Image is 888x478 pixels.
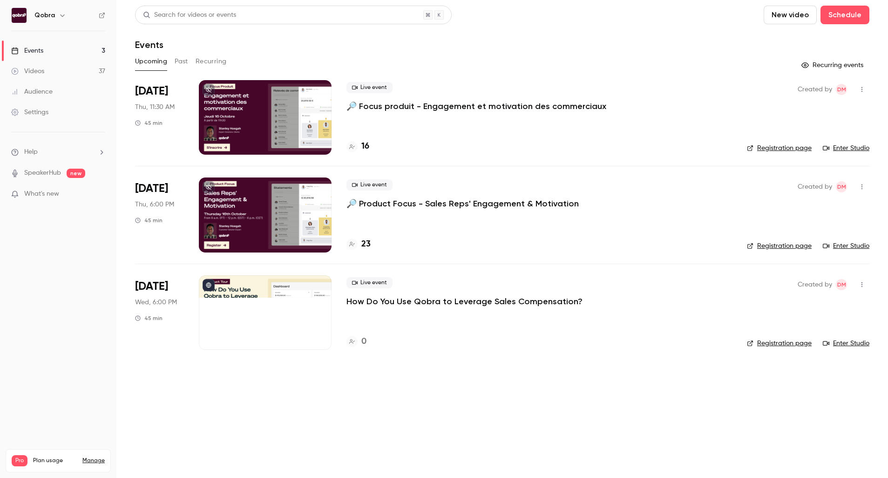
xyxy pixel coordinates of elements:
[135,314,163,322] div: 45 min
[346,82,393,93] span: Live event
[33,457,77,464] span: Plan usage
[135,54,167,69] button: Upcoming
[24,168,61,178] a: SpeakerHub
[346,140,369,153] a: 16
[11,67,44,76] div: Videos
[135,84,168,99] span: [DATE]
[346,296,583,307] a: How Do You Use Qobra to Leverage Sales Compensation?
[135,298,177,307] span: Wed, 6:00 PM
[798,181,832,192] span: Created by
[34,11,55,20] h6: Qobra
[175,54,188,69] button: Past
[135,217,163,224] div: 45 min
[747,241,812,251] a: Registration page
[747,143,812,153] a: Registration page
[135,102,175,112] span: Thu, 11:30 AM
[24,147,38,157] span: Help
[747,339,812,348] a: Registration page
[12,455,27,466] span: Pro
[11,108,48,117] div: Settings
[82,457,105,464] a: Manage
[798,84,832,95] span: Created by
[346,277,393,288] span: Live event
[196,54,227,69] button: Recurring
[11,87,53,96] div: Audience
[837,279,846,290] span: DM
[346,335,366,348] a: 0
[820,6,869,24] button: Schedule
[135,200,174,209] span: Thu, 6:00 PM
[836,181,847,192] span: Dylan Manceau
[837,181,846,192] span: DM
[823,241,869,251] a: Enter Studio
[836,84,847,95] span: Dylan Manceau
[12,8,27,23] img: Qobra
[135,178,184,252] div: Oct 16 Thu, 6:00 PM (Europe/Paris)
[135,279,168,294] span: [DATE]
[798,279,832,290] span: Created by
[135,119,163,127] div: 45 min
[346,101,606,112] a: 🔎 Focus produit - Engagement et motivation des commerciaux
[135,275,184,350] div: Nov 5 Wed, 6:00 PM (Europe/Paris)
[346,198,579,209] a: 🔎 Product Focus - Sales Reps' Engagement & Motivation
[823,143,869,153] a: Enter Studio
[24,189,59,199] span: What's new
[361,140,369,153] h4: 16
[135,39,163,50] h1: Events
[94,190,105,198] iframe: Noticeable Trigger
[11,46,43,55] div: Events
[135,80,184,155] div: Oct 16 Thu, 11:30 AM (Europe/Paris)
[361,238,371,251] h4: 23
[11,147,105,157] li: help-dropdown-opener
[361,335,366,348] h4: 0
[837,84,846,95] span: DM
[764,6,817,24] button: New video
[797,58,869,73] button: Recurring events
[135,181,168,196] span: [DATE]
[836,279,847,290] span: Dylan Manceau
[143,10,236,20] div: Search for videos or events
[346,238,371,251] a: 23
[823,339,869,348] a: Enter Studio
[67,169,85,178] span: new
[346,179,393,191] span: Live event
